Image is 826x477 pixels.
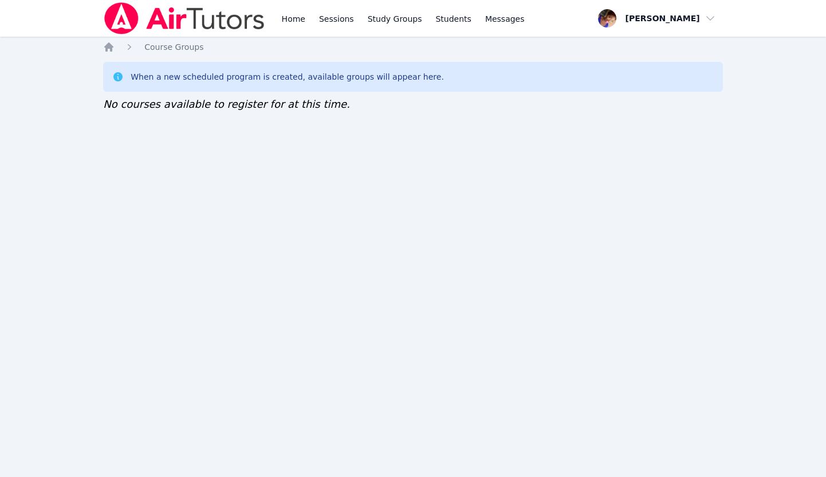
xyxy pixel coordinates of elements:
div: When a new scheduled program is created, available groups will appear here. [131,71,444,83]
span: No courses available to register for at this time. [103,98,350,110]
a: Course Groups [144,41,203,53]
span: Messages [485,13,525,25]
nav: Breadcrumb [103,41,723,53]
img: Air Tutors [103,2,265,34]
span: Course Groups [144,42,203,52]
